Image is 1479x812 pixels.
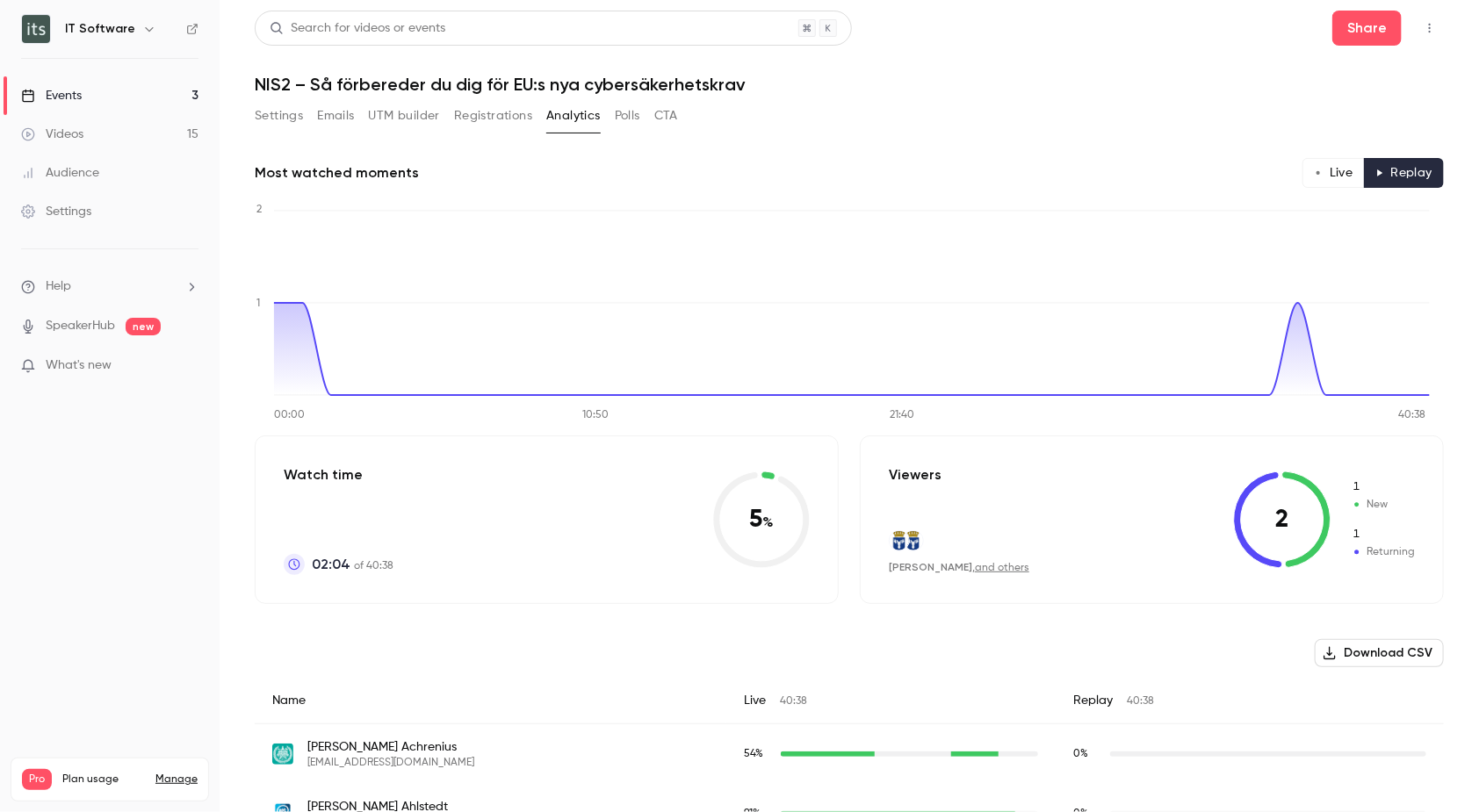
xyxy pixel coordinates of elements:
[22,769,52,790] span: Pro
[780,696,807,707] span: 40:38
[21,203,91,220] div: Settings
[284,464,393,485] p: Watch time
[126,318,161,335] span: new
[726,678,1056,724] div: Live
[62,772,145,787] span: Plan usage
[889,464,942,485] p: Viewers
[255,678,726,724] div: Name
[22,15,50,43] img: IT Software
[1332,11,1402,46] button: Share
[889,560,1029,575] div: ,
[21,126,83,143] div: Videos
[454,102,532,130] button: Registrations
[1352,497,1415,513] span: New
[255,724,1444,785] div: ama@chalmers.se
[369,102,440,130] button: UTM builder
[270,19,445,38] div: Search for videos or events
[46,356,112,375] span: What's new
[307,756,474,770] span: [EMAIL_ADDRESS][DOMAIN_NAME]
[255,74,1444,95] h1: NIS2 – Så förbereder du dig för EU:s nya cybersäkerhetskrav
[744,749,763,759] span: 54 %
[744,746,772,762] span: Live watch time
[255,162,419,183] h2: Most watched moments
[1073,746,1101,762] span: Replay watch time
[546,102,601,130] button: Analytics
[256,298,260,309] tspan: 1
[274,411,305,421] tspan: 00:00
[1364,158,1444,188] button: Replay
[21,277,198,296] li: help-dropdown-opener
[1056,678,1444,724] div: Replay
[1352,544,1415,560] span: Returning
[312,554,350,575] span: 02:04
[312,554,393,575] p: of 40:38
[65,20,135,38] h6: IT Software
[256,205,262,215] tspan: 2
[654,102,678,130] button: CTA
[615,102,640,130] button: Polls
[891,411,915,421] tspan: 21:40
[317,102,354,130] button: Emails
[1302,158,1365,188] button: Live
[1352,479,1415,495] span: New
[1315,639,1444,667] button: Download CSV
[155,772,198,787] a: Manage
[582,411,609,421] tspan: 10:50
[21,87,82,104] div: Events
[1399,411,1426,421] tspan: 40:38
[307,738,474,756] span: [PERSON_NAME] Achrenius
[177,358,198,374] iframe: Noticeable Trigger
[1352,527,1415,543] span: Returning
[46,277,71,296] span: Help
[255,102,303,130] button: Settings
[1073,749,1088,759] span: 0 %
[46,317,115,335] a: SpeakerHub
[975,563,1029,573] a: and others
[21,164,99,182] div: Audience
[890,531,909,550] img: ostersund.se
[904,531,923,550] img: ostersund.se
[272,744,293,765] img: chalmers.se
[889,561,972,573] span: [PERSON_NAME]
[1127,696,1154,707] span: 40:38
